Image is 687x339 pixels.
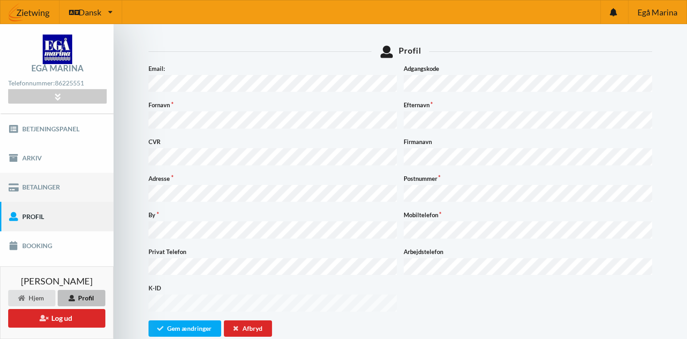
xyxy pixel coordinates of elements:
[404,247,652,256] label: Arbejdstelefon
[404,210,652,219] label: Mobiltelefon
[404,137,652,146] label: Firmanavn
[8,290,55,306] div: Hjem
[148,137,397,146] label: CVR
[224,320,272,337] div: Afbryd
[148,100,397,110] label: Fornavn
[148,174,397,183] label: Adresse
[43,35,72,64] img: logo
[637,8,677,16] span: Egå Marina
[8,309,105,328] button: Log ud
[55,79,84,87] strong: 86225551
[21,276,93,285] span: [PERSON_NAME]
[148,247,397,256] label: Privat Telefon
[148,210,397,219] label: By
[148,45,652,58] div: Profil
[79,8,101,16] span: Dansk
[58,290,105,306] div: Profil
[404,64,652,73] label: Adgangskode
[148,284,397,293] label: K-ID
[404,100,652,110] label: Efternavn
[404,174,652,183] label: Postnummer
[31,64,84,72] div: Egå Marina
[8,77,106,90] div: Telefonnummer:
[148,64,397,73] label: Email:
[148,320,221,337] button: Gem ændringer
